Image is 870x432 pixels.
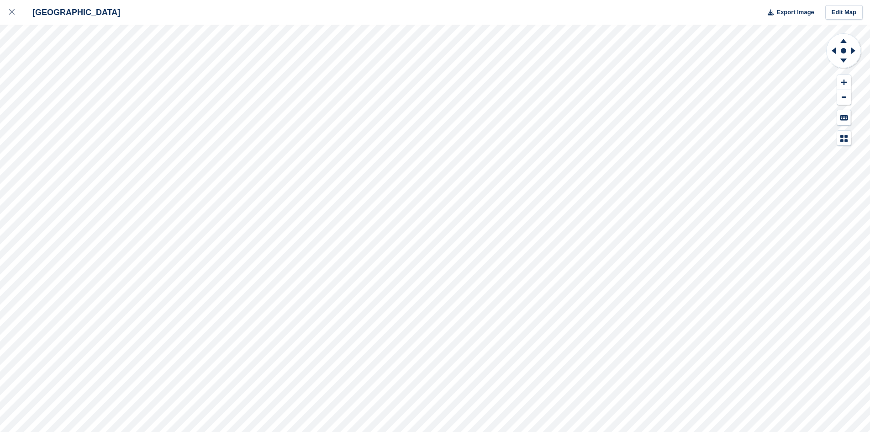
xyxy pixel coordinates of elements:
button: Export Image [762,5,814,20]
div: [GEOGRAPHIC_DATA] [24,7,120,18]
button: Map Legend [837,131,851,146]
button: Keyboard Shortcuts [837,110,851,125]
span: Export Image [776,8,814,17]
a: Edit Map [825,5,863,20]
button: Zoom Out [837,90,851,105]
button: Zoom In [837,75,851,90]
